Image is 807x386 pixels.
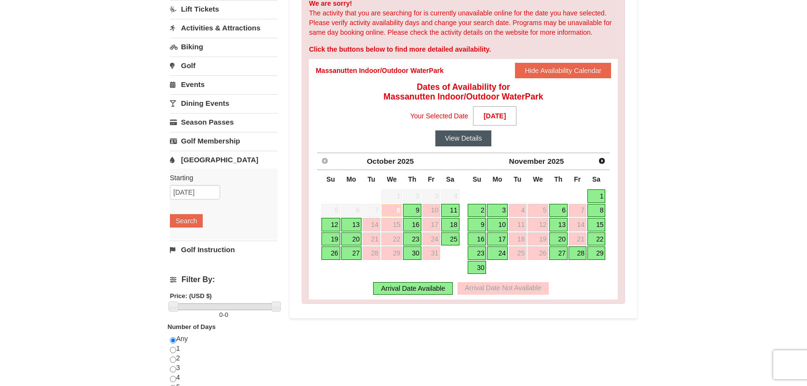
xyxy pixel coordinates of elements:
span: 0 [219,311,223,318]
span: Friday [428,175,434,183]
a: 14 [362,218,380,231]
span: Next [598,157,606,165]
span: 6 [341,204,362,217]
span: Monday [347,175,356,183]
h4: Dates of Availability for Massanutten Indoor/Outdoor WaterPark [316,82,611,101]
a: 20 [341,232,362,246]
a: 24 [422,232,440,246]
button: View Details [435,130,492,146]
a: 23 [468,246,487,260]
div: Click the buttons below to find more detailed availability. [309,44,618,54]
div: Arrival Date Available [373,282,453,295]
a: 4 [509,204,527,217]
a: Dining Events [170,94,278,112]
a: 13 [549,218,568,231]
a: 15 [587,218,606,231]
strong: Price: (USD $) [170,292,212,300]
a: 9 [403,204,421,217]
a: 26 [321,246,340,260]
span: Monday [493,175,502,183]
span: Thursday [408,175,417,183]
a: 12 [528,218,548,231]
a: 30 [403,246,421,260]
a: 29 [381,246,402,260]
a: Next [595,154,609,168]
a: 12 [321,218,340,231]
a: 24 [487,246,507,260]
a: 25 [509,246,527,260]
span: Sunday [473,175,481,183]
span: 0 [225,311,228,318]
a: 2 [468,204,487,217]
strong: [DATE] [473,106,516,126]
a: 10 [487,218,507,231]
a: 5 [528,204,548,217]
div: Arrival Date Not Available [458,282,548,295]
span: Sunday [326,175,335,183]
a: 18 [441,218,459,231]
a: 30 [468,261,487,274]
span: October [367,157,395,165]
h4: Filter By: [170,275,278,284]
span: 2025 [397,157,414,165]
a: Golf Instruction [170,241,278,258]
a: 15 [381,218,402,231]
a: 11 [441,204,459,217]
a: 25 [441,232,459,246]
a: Biking [170,38,278,56]
span: 3 [422,189,440,203]
a: 16 [468,232,487,246]
a: 21 [362,232,380,246]
a: Prev [318,154,332,168]
a: 11 [509,218,527,231]
a: 29 [587,246,606,260]
span: Tuesday [514,175,521,183]
a: 26 [528,246,548,260]
a: 3 [487,204,507,217]
span: 1 [381,189,402,203]
a: 17 [487,232,507,246]
a: 19 [321,232,340,246]
a: 21 [569,232,586,246]
a: 23 [403,232,421,246]
span: Wednesday [387,175,397,183]
div: Massanutten Indoor/Outdoor WaterPark [316,66,444,75]
a: 19 [528,232,548,246]
span: 5 [321,204,340,217]
a: Events [170,75,278,93]
a: 6 [549,204,568,217]
a: 1 [587,189,606,203]
span: Saturday [592,175,600,183]
a: 8 [381,204,402,217]
a: 28 [569,246,586,260]
a: [GEOGRAPHIC_DATA] [170,151,278,169]
span: Tuesday [368,175,376,183]
a: 28 [362,246,380,260]
span: Saturday [446,175,454,183]
button: Hide Availability Calendar [515,63,611,78]
span: Thursday [554,175,562,183]
a: 9 [468,218,487,231]
a: 16 [403,218,421,231]
a: 27 [549,246,568,260]
a: 22 [381,232,402,246]
a: Golf [170,57,278,74]
span: Friday [574,175,581,183]
label: - [170,310,278,320]
a: 31 [422,246,440,260]
strong: Number of Days [167,323,216,330]
a: 22 [587,232,606,246]
span: 7 [362,204,380,217]
a: 18 [509,232,527,246]
a: 27 [341,246,362,260]
a: Golf Membership [170,132,278,150]
a: 20 [549,232,568,246]
a: Activities & Attractions [170,19,278,37]
a: Season Passes [170,113,278,131]
span: 2025 [547,157,564,165]
button: Search [170,214,203,228]
a: 14 [569,218,586,231]
a: 8 [587,204,606,217]
a: 13 [341,218,362,231]
a: 7 [569,204,586,217]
